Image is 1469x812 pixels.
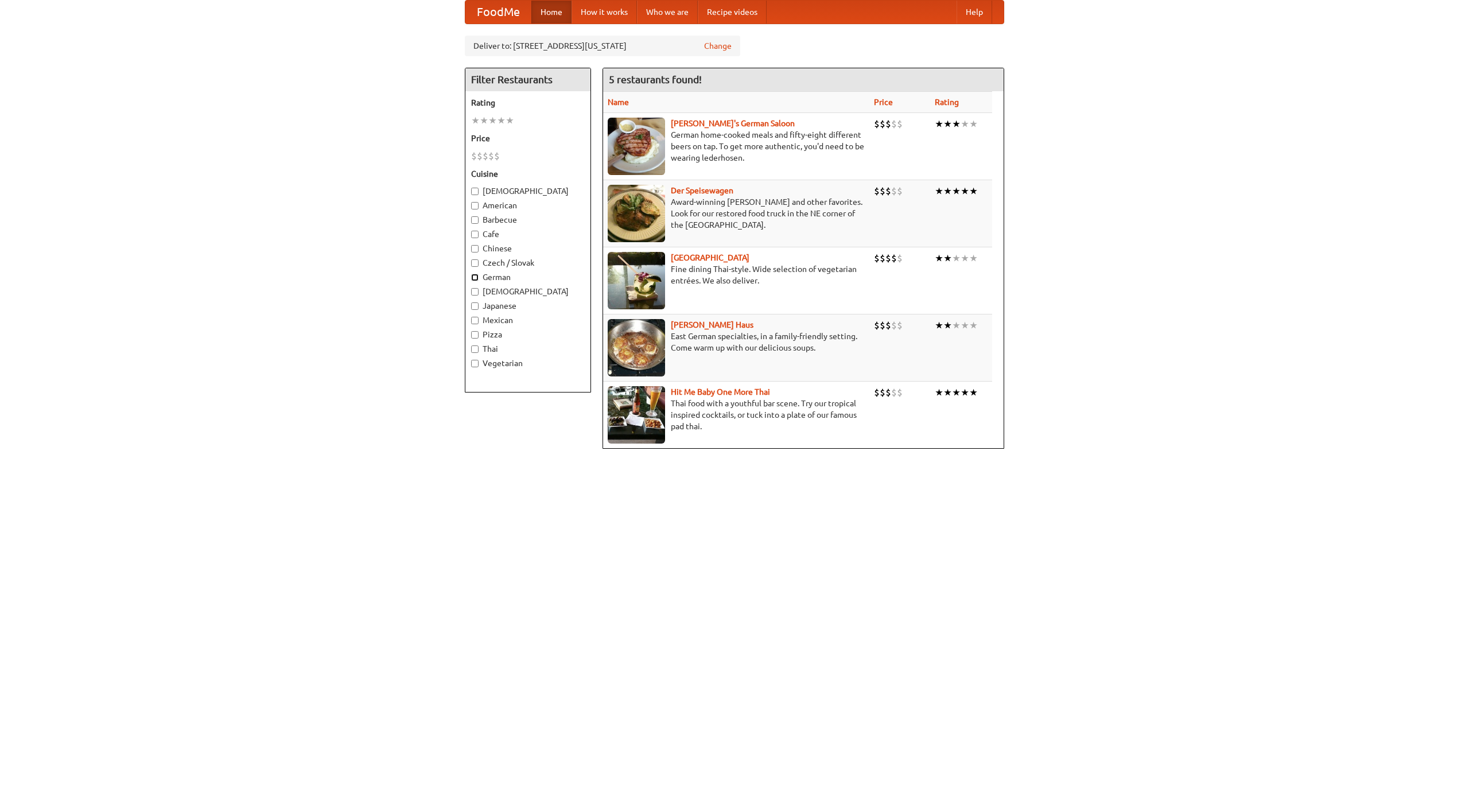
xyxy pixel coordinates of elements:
li: $ [477,150,483,162]
li: $ [885,386,891,399]
li: $ [891,118,897,130]
li: ★ [969,386,978,399]
p: German home-cooked meals and fifty-eight different beers on tap. To get more authentic, you'd nee... [608,129,865,164]
input: Cafe [471,231,479,238]
li: ★ [969,185,978,197]
input: German [471,274,479,281]
img: esthers.jpg [608,118,665,175]
li: ★ [935,185,943,197]
li: ★ [952,386,961,399]
a: [PERSON_NAME] Haus [671,320,753,329]
li: $ [880,386,885,399]
li: ★ [943,185,952,197]
li: $ [483,150,488,162]
a: Home [531,1,572,24]
li: $ [874,118,880,130]
li: ★ [935,252,943,265]
li: ★ [480,114,488,127]
li: ★ [935,386,943,399]
img: babythai.jpg [608,386,665,444]
input: Mexican [471,317,479,324]
input: Japanese [471,302,479,310]
p: Award-winning [PERSON_NAME] and other favorites. Look for our restored food truck in the NE corne... [608,196,865,231]
label: Chinese [471,243,585,254]
li: ★ [943,319,952,332]
b: [PERSON_NAME]'s German Saloon [671,119,795,128]
b: Hit Me Baby One More Thai [671,387,770,397]
label: Cafe [471,228,585,240]
li: ★ [961,252,969,265]
li: ★ [969,118,978,130]
li: ★ [969,252,978,265]
input: Chinese [471,245,479,252]
h5: Price [471,133,585,144]
li: $ [897,118,903,130]
h5: Rating [471,97,585,108]
li: $ [897,319,903,332]
li: $ [488,150,494,162]
img: kohlhaus.jpg [608,319,665,376]
div: Deliver to: [STREET_ADDRESS][US_STATE] [465,36,740,56]
label: Czech / Slovak [471,257,585,269]
input: Czech / Slovak [471,259,479,267]
img: speisewagen.jpg [608,185,665,242]
li: ★ [488,114,497,127]
li: $ [897,185,903,197]
li: $ [880,185,885,197]
input: [DEMOGRAPHIC_DATA] [471,188,479,195]
li: $ [885,118,891,130]
li: $ [891,185,897,197]
input: Vegetarian [471,360,479,367]
a: How it works [572,1,637,24]
li: $ [885,319,891,332]
li: $ [874,252,880,265]
li: $ [897,252,903,265]
a: Rating [935,98,959,107]
li: ★ [952,252,961,265]
img: satay.jpg [608,252,665,309]
input: [DEMOGRAPHIC_DATA] [471,288,479,296]
label: [DEMOGRAPHIC_DATA] [471,185,585,197]
li: ★ [961,386,969,399]
li: $ [891,386,897,399]
li: $ [874,386,880,399]
li: $ [880,319,885,332]
h4: Filter Restaurants [465,68,590,91]
li: ★ [935,118,943,130]
label: Japanese [471,300,585,312]
label: German [471,271,585,283]
label: Thai [471,343,585,355]
a: [GEOGRAPHIC_DATA] [671,253,749,262]
li: ★ [935,319,943,332]
li: ★ [961,185,969,197]
li: ★ [943,252,952,265]
li: ★ [952,118,961,130]
li: ★ [952,319,961,332]
li: ★ [961,118,969,130]
li: ★ [969,319,978,332]
input: American [471,202,479,209]
a: Who we are [637,1,698,24]
li: $ [471,150,477,162]
li: ★ [943,118,952,130]
li: $ [885,185,891,197]
a: Price [874,98,893,107]
label: Barbecue [471,214,585,226]
a: Change [704,40,732,52]
label: American [471,200,585,211]
a: Name [608,98,629,107]
li: $ [874,319,880,332]
li: ★ [497,114,506,127]
li: ★ [506,114,514,127]
label: [DEMOGRAPHIC_DATA] [471,286,585,297]
p: Thai food with a youthful bar scene. Try our tropical inspired cocktails, or tuck into a plate of... [608,398,865,432]
ng-pluralize: 5 restaurants found! [609,74,702,85]
li: ★ [943,386,952,399]
p: East German specialties, in a family-friendly setting. Come warm up with our delicious soups. [608,331,865,353]
li: $ [880,252,885,265]
li: $ [891,319,897,332]
li: ★ [952,185,961,197]
label: Pizza [471,329,585,340]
